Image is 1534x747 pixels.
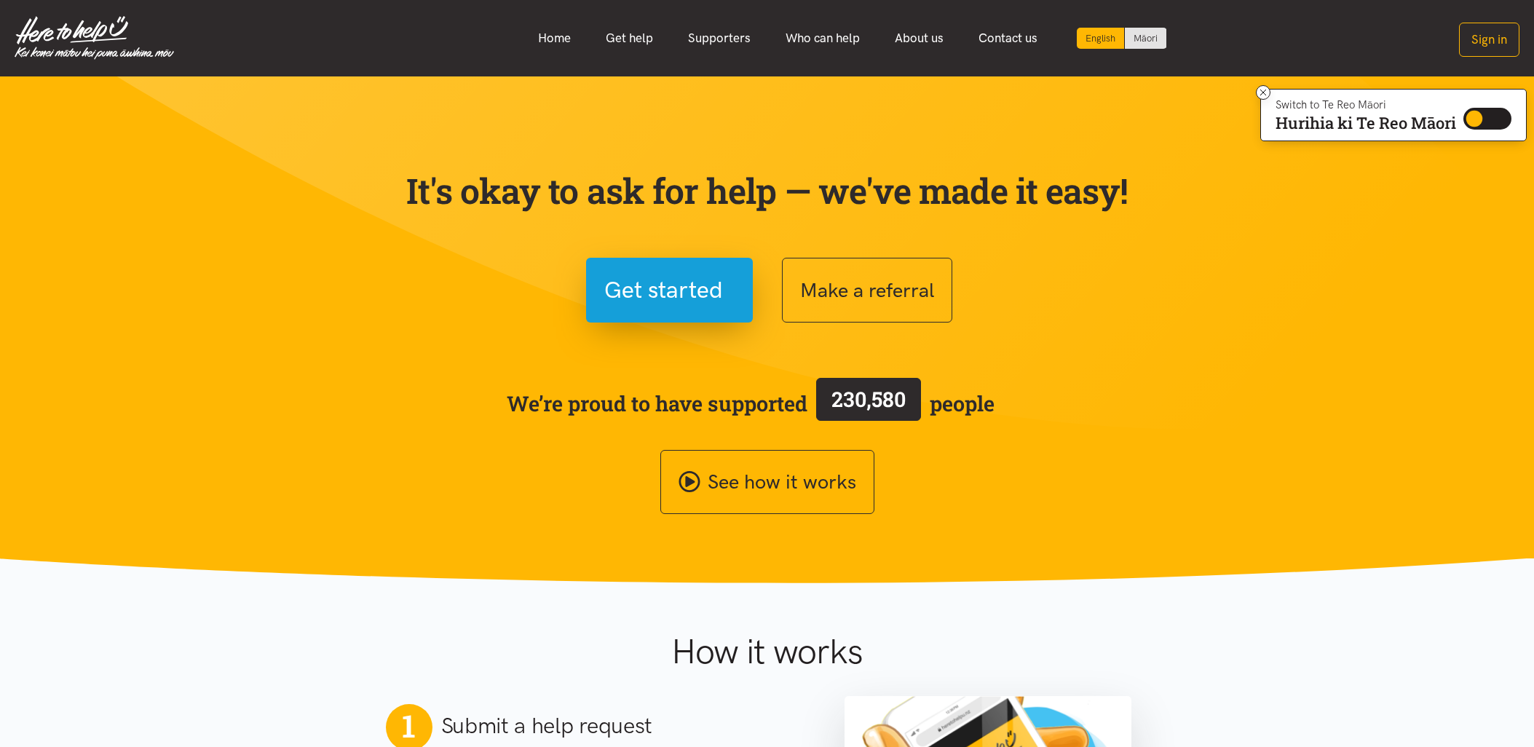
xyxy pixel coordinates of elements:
[1459,23,1519,57] button: Sign in
[768,23,877,54] a: Who can help
[782,258,952,323] button: Make a referral
[402,707,415,745] span: 1
[1077,28,1125,49] div: Current language
[441,711,653,741] h2: Submit a help request
[1077,28,1167,49] div: Language toggle
[15,16,174,60] img: Home
[1276,116,1456,130] p: Hurihia ki Te Reo Māori
[660,450,874,515] a: See how it works
[507,375,995,432] span: We’re proud to have supported people
[529,631,1005,673] h1: How it works
[1125,28,1166,49] a: Switch to Te Reo Māori
[877,23,961,54] a: About us
[961,23,1055,54] a: Contact us
[604,272,723,309] span: Get started
[586,258,753,323] button: Get started
[807,375,930,432] a: 230,580
[588,23,671,54] a: Get help
[521,23,588,54] a: Home
[831,385,906,413] span: 230,580
[671,23,768,54] a: Supporters
[403,170,1131,212] p: It's okay to ask for help — we've made it easy!
[1276,100,1456,109] p: Switch to Te Reo Māori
